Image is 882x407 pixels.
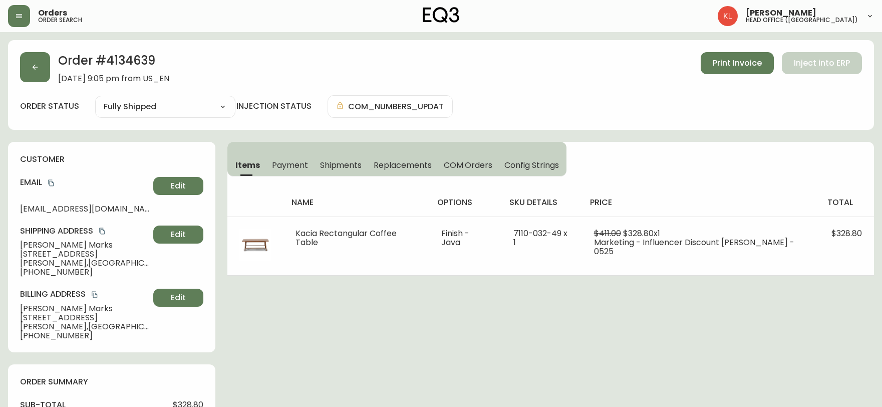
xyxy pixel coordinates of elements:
[623,228,660,239] span: $328.80 x 1
[58,74,169,83] span: [DATE] 9:05 pm from US_EN
[831,228,862,239] span: $328.80
[513,228,567,248] span: 7110-032-49 x 1
[153,226,203,244] button: Edit
[20,154,203,165] h4: customer
[20,322,149,331] span: [PERSON_NAME] , [GEOGRAPHIC_DATA] , 76227 , US
[90,290,100,300] button: copy
[296,228,397,248] span: Kacia Rectangular Coffee Table
[590,197,811,208] h4: price
[20,259,149,268] span: [PERSON_NAME] , [GEOGRAPHIC_DATA] , 76227 , US
[272,160,308,170] span: Payment
[718,6,738,26] img: 2c0c8aa7421344cf0398c7f872b772b5
[827,197,866,208] h4: total
[20,250,149,259] span: [STREET_ADDRESS]
[20,226,149,237] h4: Shipping Address
[320,160,362,170] span: Shipments
[291,197,421,208] h4: name
[20,376,203,387] h4: order summary
[746,17,858,23] h5: head office ([GEOGRAPHIC_DATA])
[509,197,574,208] h4: sku details
[444,160,493,170] span: COM Orders
[20,205,149,214] span: [EMAIL_ADDRESS][DOMAIN_NAME]
[20,313,149,322] span: [STREET_ADDRESS]
[46,178,56,188] button: copy
[20,268,149,277] span: [PHONE_NUMBER]
[236,101,312,112] h4: injection status
[38,9,67,17] span: Orders
[20,304,149,313] span: [PERSON_NAME] Marks
[20,289,149,300] h4: Billing Address
[20,101,79,112] label: order status
[504,160,558,170] span: Config Strings
[171,292,186,303] span: Edit
[374,160,431,170] span: Replacements
[441,229,489,247] li: Finish - Java
[20,331,149,340] span: [PHONE_NUMBER]
[58,52,169,74] h2: Order # 4134639
[171,180,186,191] span: Edit
[235,160,260,170] span: Items
[153,177,203,195] button: Edit
[171,229,186,240] span: Edit
[701,52,774,74] button: Print Invoice
[594,228,621,239] span: $411.00
[437,197,493,208] h4: options
[38,17,82,23] h5: order search
[97,226,107,236] button: copy
[594,237,794,257] span: Marketing - Influencer Discount [PERSON_NAME] - 0525
[20,241,149,250] span: [PERSON_NAME] Marks
[239,229,271,261] img: ce96c3fc-b9bc-4273-9578-80788795aaca.jpg
[746,9,816,17] span: [PERSON_NAME]
[153,289,203,307] button: Edit
[423,7,460,23] img: logo
[713,58,762,69] span: Print Invoice
[20,177,149,188] h4: Email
